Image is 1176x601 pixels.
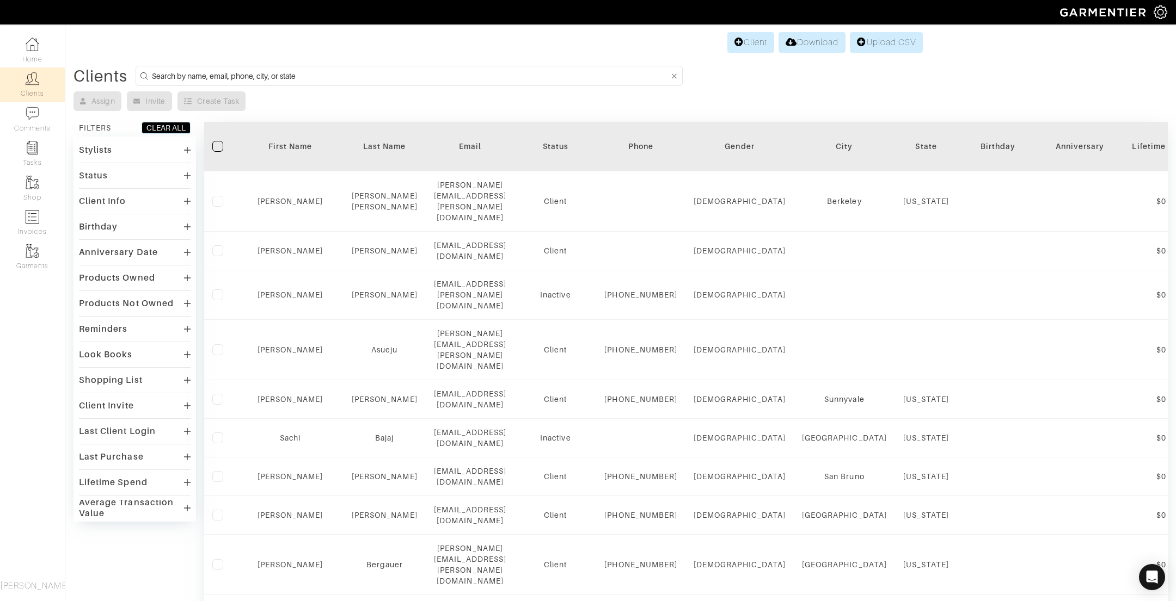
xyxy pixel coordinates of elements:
div: Client Info [79,196,126,207]
div: Reminders [79,324,127,334]
div: [US_STATE] [903,196,950,207]
div: Last Name [352,141,418,152]
img: clients-icon-6bae9207a08558b7cb47a8932f037763ab4055f8c8b6bfacd5dc20c3e0201464.png [26,72,39,85]
div: Look Books [79,349,133,360]
a: Bergauer [366,560,403,569]
div: State [903,141,950,152]
div: [GEOGRAPHIC_DATA] [802,432,887,443]
img: comment-icon-a0a6a9ef722e966f86d9cbdc48e553b5cf19dbc54f86b18d962a5391bc8f6eb6.png [26,107,39,120]
div: [DEMOGRAPHIC_DATA] [694,196,786,207]
a: Upload CSV [850,32,923,53]
div: Client [523,344,588,355]
div: [DEMOGRAPHIC_DATA] [694,245,786,256]
div: First Name [245,141,335,152]
a: [PERSON_NAME] [258,511,323,519]
a: [PERSON_NAME] [352,472,418,481]
div: San Bruno [802,471,887,482]
div: Open Intercom Messenger [1139,564,1165,590]
div: [PHONE_NUMBER] [604,289,677,300]
div: Client [523,510,588,521]
div: [US_STATE] [903,394,950,405]
div: [DEMOGRAPHIC_DATA] [694,559,786,570]
div: [DEMOGRAPHIC_DATA] [694,471,786,482]
div: Products Owned [79,272,155,283]
div: Clients [73,71,127,82]
div: Anniversary [1047,141,1112,152]
div: [PHONE_NUMBER] [604,510,677,521]
img: orders-icon-0abe47150d42831381b5fb84f609e132dff9fe21cb692f30cb5eec754e2cba89.png [26,210,39,224]
div: [EMAIL_ADDRESS][DOMAIN_NAME] [434,504,507,526]
th: Toggle SortBy [344,122,426,171]
div: Average Transaction Value [79,497,184,519]
img: garmentier-logo-header-white-b43fb05a5012e4ada735d5af1a66efaba907eab6374d6393d1fbf88cb4ef424d.png [1055,3,1154,22]
img: dashboard-icon-dbcd8f5a0b271acd01030246c82b418ddd0df26cd7fceb0bd07c9910d44c42f6.png [26,38,39,51]
div: [DEMOGRAPHIC_DATA] [694,344,786,355]
a: Asueju [371,345,397,354]
div: [PHONE_NUMBER] [604,559,677,570]
div: Client [523,196,588,207]
a: Sachi [280,433,301,442]
div: [EMAIL_ADDRESS][DOMAIN_NAME] [434,427,507,449]
img: garments-icon-b7da505a4dc4fd61783c78ac3ca0ef83fa9d6f193b1c9dc38574b1d14d53ca28.png [26,176,39,189]
img: garments-icon-b7da505a4dc4fd61783c78ac3ca0ef83fa9d6f193b1c9dc38574b1d14d53ca28.png [26,244,39,258]
div: Stylists [79,145,112,156]
th: Toggle SortBy [1039,122,1120,171]
div: Client [523,245,588,256]
div: Phone [604,141,677,152]
div: Status [523,141,588,152]
div: FILTERS [79,122,111,133]
div: [PHONE_NUMBER] [604,471,677,482]
th: Toggle SortBy [957,122,1039,171]
div: [DEMOGRAPHIC_DATA] [694,432,786,443]
div: Email [434,141,507,152]
div: [US_STATE] [903,559,950,570]
th: Toggle SortBy [685,122,794,171]
a: [PERSON_NAME] [258,395,323,404]
img: gear-icon-white-bd11855cb880d31180b6d7d6211b90ccbf57a29d726f0c71d8c61bd08dd39cc2.png [1154,5,1167,19]
div: Status [79,170,108,181]
div: [DEMOGRAPHIC_DATA] [694,289,786,300]
div: [EMAIL_ADDRESS][DOMAIN_NAME] [434,240,507,262]
div: Client [523,394,588,405]
div: [PERSON_NAME][EMAIL_ADDRESS][PERSON_NAME][DOMAIN_NAME] [434,328,507,371]
div: [EMAIL_ADDRESS][DOMAIN_NAME] [434,466,507,487]
div: Products Not Owned [79,298,174,309]
a: Bajaj [375,433,394,442]
a: [PERSON_NAME] [258,246,323,255]
a: [PERSON_NAME] [258,472,323,481]
th: Toggle SortBy [514,122,596,171]
div: Sunnyvale [802,394,887,405]
a: Download [779,32,846,53]
div: Last Purchase [79,451,144,462]
div: [EMAIL_ADDRESS][DOMAIN_NAME] [434,388,507,410]
div: [US_STATE] [903,510,950,521]
div: Anniversary Date [79,247,158,258]
img: reminder-icon-8004d30b9f0a5d33ae49ab947aed9ed385cf756f9e5892f1edd6e32f2345188e.png [26,141,39,154]
a: Client [727,32,774,53]
a: [PERSON_NAME] [258,197,323,206]
th: Toggle SortBy [237,122,344,171]
div: [DEMOGRAPHIC_DATA] [694,394,786,405]
a: [PERSON_NAME] [352,246,418,255]
div: [DEMOGRAPHIC_DATA] [694,510,786,521]
div: [PERSON_NAME][EMAIL_ADDRESS][PERSON_NAME][DOMAIN_NAME] [434,543,507,586]
div: [US_STATE] [903,432,950,443]
div: [PHONE_NUMBER] [604,344,677,355]
div: Shopping List [79,375,143,386]
a: [PERSON_NAME] [352,290,418,299]
a: [PERSON_NAME] [352,395,418,404]
div: CLEAR ALL [146,122,186,133]
div: Berkeley [802,196,887,207]
div: Client [523,471,588,482]
a: [PERSON_NAME] [258,345,323,354]
div: [PERSON_NAME][EMAIL_ADDRESS][PERSON_NAME][DOMAIN_NAME] [434,179,507,223]
div: Gender [694,141,786,152]
div: [PHONE_NUMBER] [604,394,677,405]
div: Birthday [965,141,1031,152]
button: CLEAR ALL [142,122,191,134]
a: [PERSON_NAME] [352,511,418,519]
div: Inactive [523,432,588,443]
div: Last Client Login [79,426,156,437]
div: [GEOGRAPHIC_DATA] [802,510,887,521]
div: Client [523,559,588,570]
